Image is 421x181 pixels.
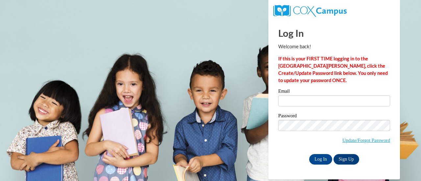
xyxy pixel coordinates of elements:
p: Welcome back! [278,43,390,50]
label: Email [278,89,390,95]
a: Update/Forgot Password [342,138,390,143]
a: COX Campus [273,8,347,13]
img: COX Campus [273,5,347,17]
strong: If this is your FIRST TIME logging in to the [GEOGRAPHIC_DATA][PERSON_NAME], click the Create/Upd... [278,56,388,83]
label: Password [278,113,390,120]
input: Log In [309,154,332,165]
a: Sign Up [334,154,359,165]
h1: Log In [278,26,390,40]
